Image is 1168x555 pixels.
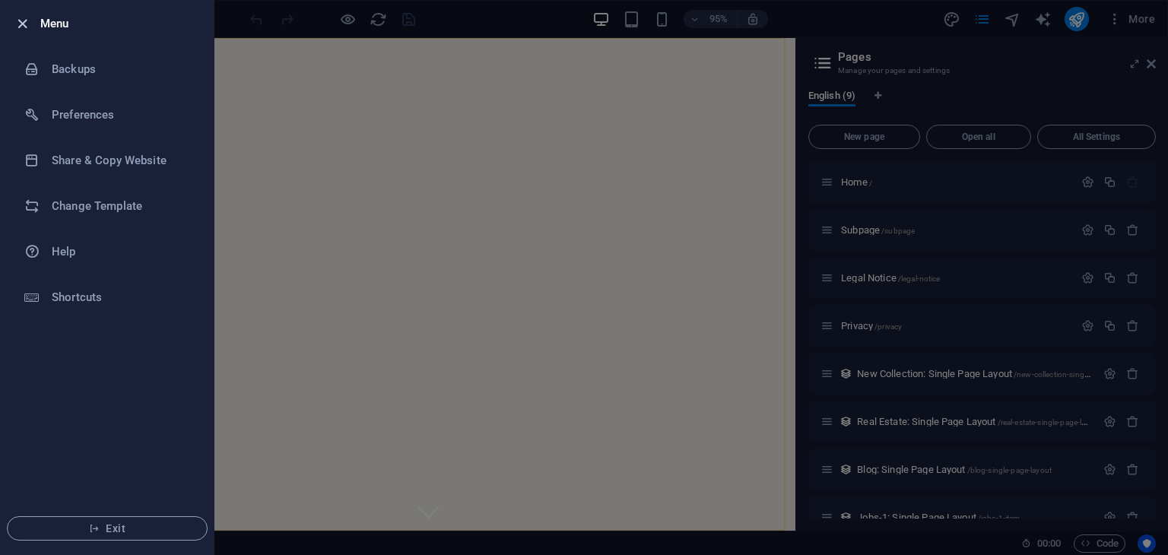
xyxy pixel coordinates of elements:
[52,106,192,124] h6: Preferences
[52,243,192,261] h6: Help
[7,516,208,541] button: Exit
[35,480,54,484] button: 1
[40,14,202,33] h6: Menu
[52,288,192,306] h6: Shortcuts
[20,522,195,534] span: Exit
[35,516,54,520] button: 3
[1,229,214,274] a: Help
[35,498,54,502] button: 2
[52,60,192,78] h6: Backups
[52,197,192,215] h6: Change Template
[52,151,192,170] h6: Share & Copy Website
